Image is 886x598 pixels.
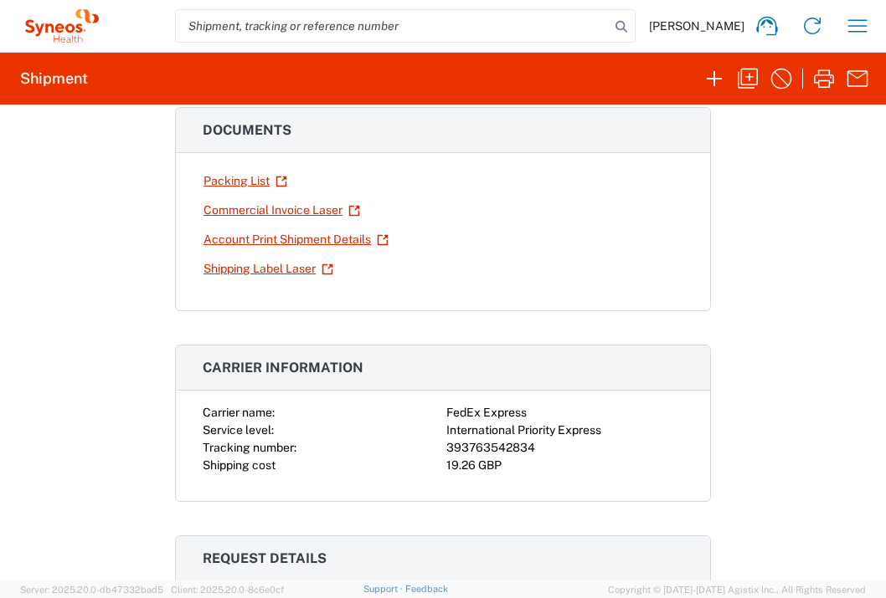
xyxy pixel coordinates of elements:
[203,550,327,566] span: Request details
[203,441,296,454] span: Tracking number:
[405,584,448,594] a: Feedback
[446,457,683,474] div: 19.26 GBP
[203,166,288,196] a: Packing List
[446,422,683,439] div: International Priority Express
[446,404,683,422] div: FedEx Express
[203,406,275,419] span: Carrier name:
[176,10,610,42] input: Shipment, tracking or reference number
[20,69,88,89] h2: Shipment
[608,582,866,597] span: Copyright © [DATE]-[DATE] Agistix Inc., All Rights Reserved
[363,584,405,594] a: Support
[203,423,274,437] span: Service level:
[203,458,276,472] span: Shipping cost
[203,254,334,284] a: Shipping Label Laser
[203,225,389,254] a: Account Print Shipment Details
[203,196,361,225] a: Commercial Invoice Laser
[649,18,744,33] span: [PERSON_NAME]
[203,122,291,138] span: Documents
[171,585,284,595] span: Client: 2025.20.0-8c6e0cf
[203,360,363,376] span: Carrier information
[446,439,683,457] div: 393763542834
[20,585,163,595] span: Server: 2025.20.0-db47332bad5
